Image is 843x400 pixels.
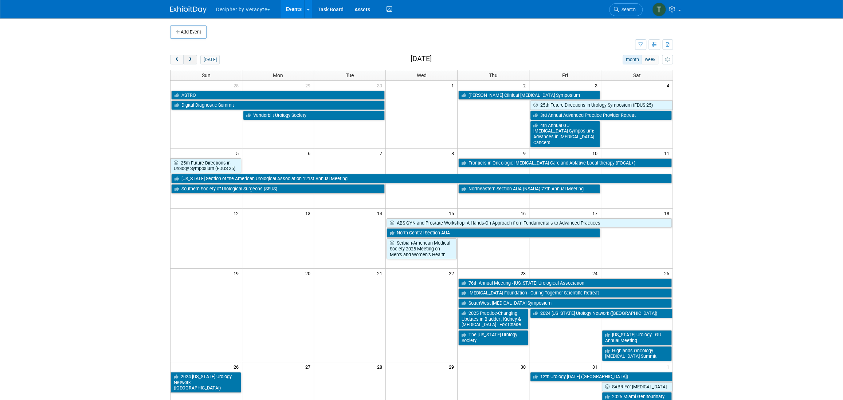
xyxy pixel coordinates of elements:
[642,55,658,64] button: week
[416,72,426,78] span: Wed
[666,81,673,90] span: 4
[170,6,207,13] img: ExhibitDay
[520,269,529,278] span: 23
[458,330,528,345] a: The [US_STATE] Urology Society
[200,55,220,64] button: [DATE]
[522,148,529,158] span: 9
[451,148,457,158] span: 8
[530,100,673,110] a: 25th Future Directions in Urology Symposium (FDUS 25)
[448,362,457,371] span: 29
[243,111,385,120] a: Vanderbilt Urology Society
[592,362,601,371] span: 31
[602,330,672,345] a: [US_STATE] Urology - GU Annual Meeting
[520,209,529,218] span: 16
[458,278,672,288] a: 76th Annual Meeting - [US_STATE] Urological Association
[305,362,314,371] span: 27
[609,3,643,16] a: Search
[530,121,600,147] a: 4th Annual GU [MEDICAL_DATA] Symposium: Advances in [MEDICAL_DATA] Cancers
[592,148,601,158] span: 10
[305,209,314,218] span: 13
[520,362,529,371] span: 30
[530,309,673,318] a: 2024 [US_STATE] Urology Network ([GEOGRAPHIC_DATA])
[458,158,672,168] a: Frontiers in Oncologic [MEDICAL_DATA] Care and Ablative Local therapy (FOCAL+)
[562,72,568,78] span: Fri
[387,218,672,228] a: ABS GYN and Prostate Workshop: A Hands-On Approach from Fundamentals to Advanced Practices
[346,72,354,78] span: Tue
[663,148,673,158] span: 11
[411,55,432,63] h2: [DATE]
[663,269,673,278] span: 25
[666,362,673,371] span: 1
[530,372,673,381] a: 12th Urology [DATE] ([GEOGRAPHIC_DATA])
[530,111,672,120] a: 3rd Annual Advanced Practice Provider Retreat
[652,3,666,16] img: Tony Alvarado
[522,81,529,90] span: 2
[458,298,672,308] a: SouthWest [MEDICAL_DATA] Symposium
[592,269,601,278] span: 24
[170,372,241,393] a: 2024 [US_STATE] Urology Network ([GEOGRAPHIC_DATA])
[170,25,207,39] button: Add Event
[451,81,457,90] span: 1
[170,55,184,64] button: prev
[594,81,601,90] span: 3
[376,81,385,90] span: 30
[663,209,673,218] span: 18
[633,72,640,78] span: Sat
[379,148,385,158] span: 7
[458,309,528,329] a: 2025 Practice-Changing Updates in Bladder , Kidney & [MEDICAL_DATA] - Fox Chase
[171,91,385,100] a: ASTRO
[376,209,385,218] span: 14
[233,81,242,90] span: 28
[273,72,283,78] span: Mon
[235,148,242,158] span: 5
[307,148,314,158] span: 6
[171,100,385,110] a: Digital Diagnostic Summit
[458,288,672,298] a: [MEDICAL_DATA] Foundation - Curing Together Scientific Retreat
[387,228,600,238] a: North Central Section AUA
[233,269,242,278] span: 19
[305,81,314,90] span: 29
[202,72,211,78] span: Sun
[171,184,385,194] a: Southern Society of Urological Surgeons (SSUS)
[448,269,457,278] span: 22
[376,362,385,371] span: 28
[170,158,241,173] a: 25th Future Directions in Urology Symposium (FDUS 25)
[602,346,672,361] a: Highlands Oncology [MEDICAL_DATA] Summit
[665,58,670,62] i: Personalize Calendar
[458,91,600,100] a: [PERSON_NAME] Clinical [MEDICAL_DATA] Symposium
[619,7,636,12] span: Search
[448,209,457,218] span: 15
[623,55,642,64] button: month
[387,238,456,259] a: Serbian-American Medical Society 2025 Meeting on Men’s and Women’s Health
[662,55,673,64] button: myCustomButton
[183,55,197,64] button: next
[458,184,600,194] a: Northeastern Section AUA (NSAUA) 77th Annual Meeting
[305,269,314,278] span: 20
[171,174,672,183] a: [US_STATE] Section of the American Urological Association 121st Annual Meeting
[489,72,498,78] span: Thu
[592,209,601,218] span: 17
[233,362,242,371] span: 26
[602,382,673,392] a: SABR For [MEDICAL_DATA]
[233,209,242,218] span: 12
[376,269,385,278] span: 21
